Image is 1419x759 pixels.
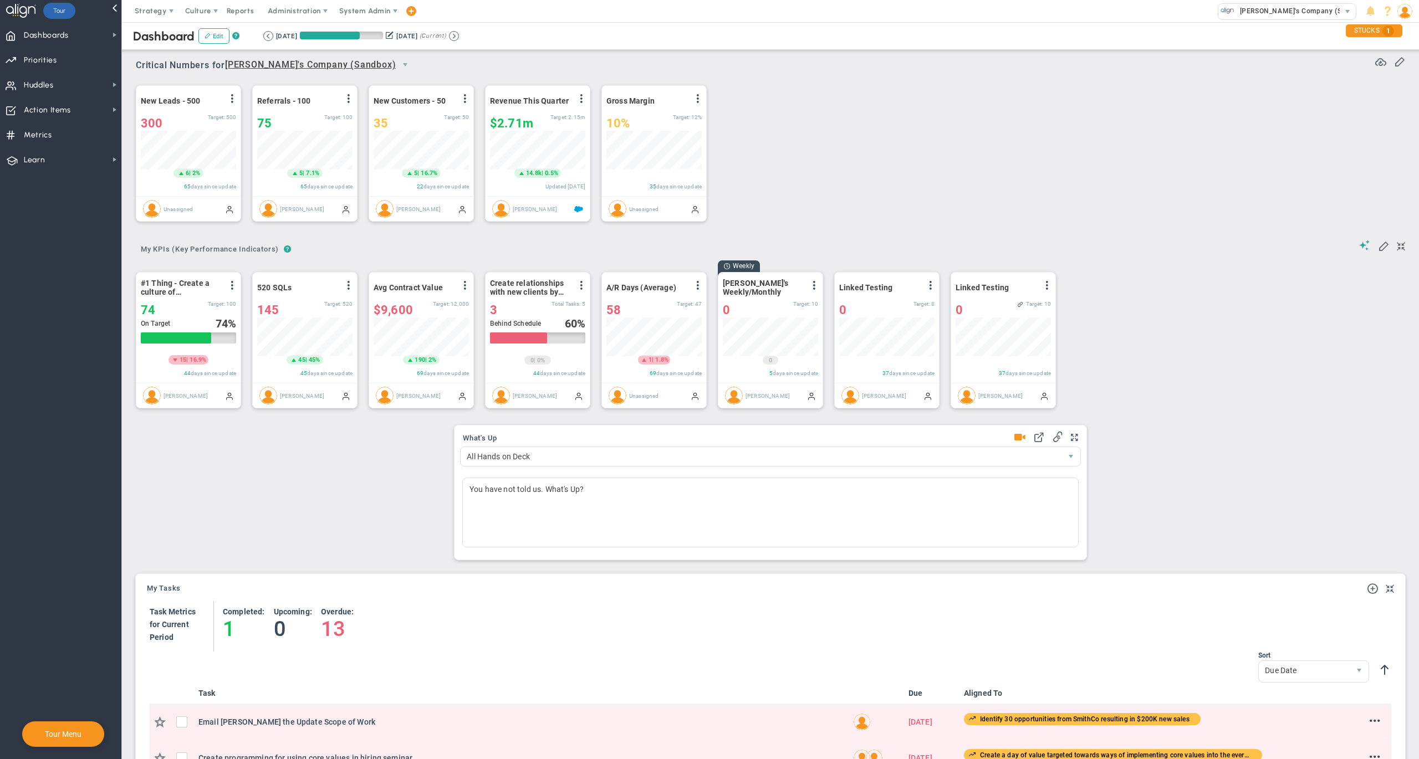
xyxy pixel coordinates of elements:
span: Learn [24,148,45,172]
span: 2,154,350 [568,114,585,120]
span: Revenue This Quarter [490,96,569,105]
span: #1 Thing - Create a culture of Transparency resulting in an eNPS score increase of 10 [141,279,221,296]
span: [PERSON_NAME] [513,206,557,212]
span: 520 [343,301,353,307]
span: Target: [324,301,341,307]
span: Refresh Data [1375,55,1386,66]
span: [PERSON_NAME] [746,392,790,398]
img: Unassigned [609,200,626,218]
div: Period Progress: 72% Day 66 of 91 with 25 remaining. [300,32,383,39]
span: 45% [309,356,320,363]
span: 12,000 [451,301,469,307]
img: Unassigned [143,200,161,218]
span: 5 [582,301,585,307]
span: days since update [423,370,469,376]
span: 520 SQLs [257,283,292,292]
h4: Task Metrics [150,607,196,617]
span: All Hands on Deck [461,447,1061,466]
span: 45 [298,356,305,365]
img: Alex Abramson [841,387,859,404]
span: Manually Updated [458,204,467,213]
img: Alex Abramson [725,387,743,404]
span: 10 [1044,301,1051,307]
span: 45 [300,370,307,376]
span: 65 [184,183,191,189]
img: 48978.Person.photo [1397,4,1412,19]
span: Period [150,633,173,642]
img: Created By: Alex Abramson [853,713,871,731]
span: New Leads - 500 [141,96,200,105]
span: 58 [606,303,621,317]
span: Manually Updated [458,391,467,400]
span: 69 [650,370,656,376]
span: 145 [257,303,279,317]
span: 190 [415,356,425,365]
span: 22 [417,183,423,189]
div: Sort [1258,652,1369,659]
span: Avg Contract Value [374,283,443,292]
span: 50 [462,114,469,120]
span: What's Up [463,434,497,442]
div: Email Dave the Update Scope of Work [198,715,844,727]
span: days since update [540,370,585,376]
span: Create relationships with new clients by attending 5 Networking Sessions [490,279,570,296]
span: | [542,170,543,177]
span: Edit My KPIs [1378,240,1389,251]
span: 5 [299,169,303,178]
span: 1 [1382,25,1394,37]
span: [PERSON_NAME]'s Company (Sandbox) [225,58,396,72]
span: [PERSON_NAME] [862,392,906,398]
span: 74 [216,317,228,330]
span: 16.7% [421,170,437,177]
span: days since update [656,370,702,376]
a: My Tasks [147,584,181,593]
span: 300 [141,116,162,130]
span: 500 [226,114,236,120]
h4: 0 [274,617,312,641]
span: [PERSON_NAME] [280,392,324,398]
span: Target: [433,301,450,307]
span: | [303,170,304,177]
span: | [189,170,191,177]
th: Task [194,683,849,704]
span: [DATE] [908,717,932,726]
span: days since update [889,370,935,376]
span: My KPIs (Key Performance Indicators) [136,240,284,258]
h4: Completed: [223,607,265,617]
span: Linked to <span class='icon ico-daily-huddle-feather' style='margin-right: 5px;'></span>All Hands... [1018,301,1023,307]
span: 8 [931,301,935,307]
div: % [565,317,586,330]
span: 12% [691,114,702,120]
span: Huddles [24,74,54,97]
span: 2% [428,356,436,363]
span: 0.5% [545,170,558,177]
span: Referrals - 100 [257,96,310,105]
span: Critical Numbers for [136,55,417,76]
span: 65 [300,183,307,189]
span: 0% [537,357,545,364]
span: 100 [226,301,236,307]
span: 47 [695,301,702,307]
span: On Target [141,320,170,327]
button: What's Up [463,434,497,443]
h4: 1 [223,617,265,641]
span: My Tasks [147,584,181,592]
img: Mark Collins [143,387,161,404]
span: 5 [769,370,773,376]
span: New Customers - 50 [374,96,446,105]
img: Alex Abramson [958,387,976,404]
span: 100 [343,114,353,120]
span: 7.1% [306,170,319,177]
span: | [186,356,188,363]
span: Target: [550,114,567,120]
span: Identify 30 opportunities from SmithCo resulting in $200K new sales [977,715,1190,723]
span: 14.8k [526,169,542,178]
span: Behind Schedule [490,320,541,327]
span: 16.9% [190,356,206,363]
span: Target: [324,114,341,120]
span: select [1350,661,1369,682]
span: Dashboard [133,29,195,44]
span: 35 [650,183,656,189]
span: days since update [307,183,353,189]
